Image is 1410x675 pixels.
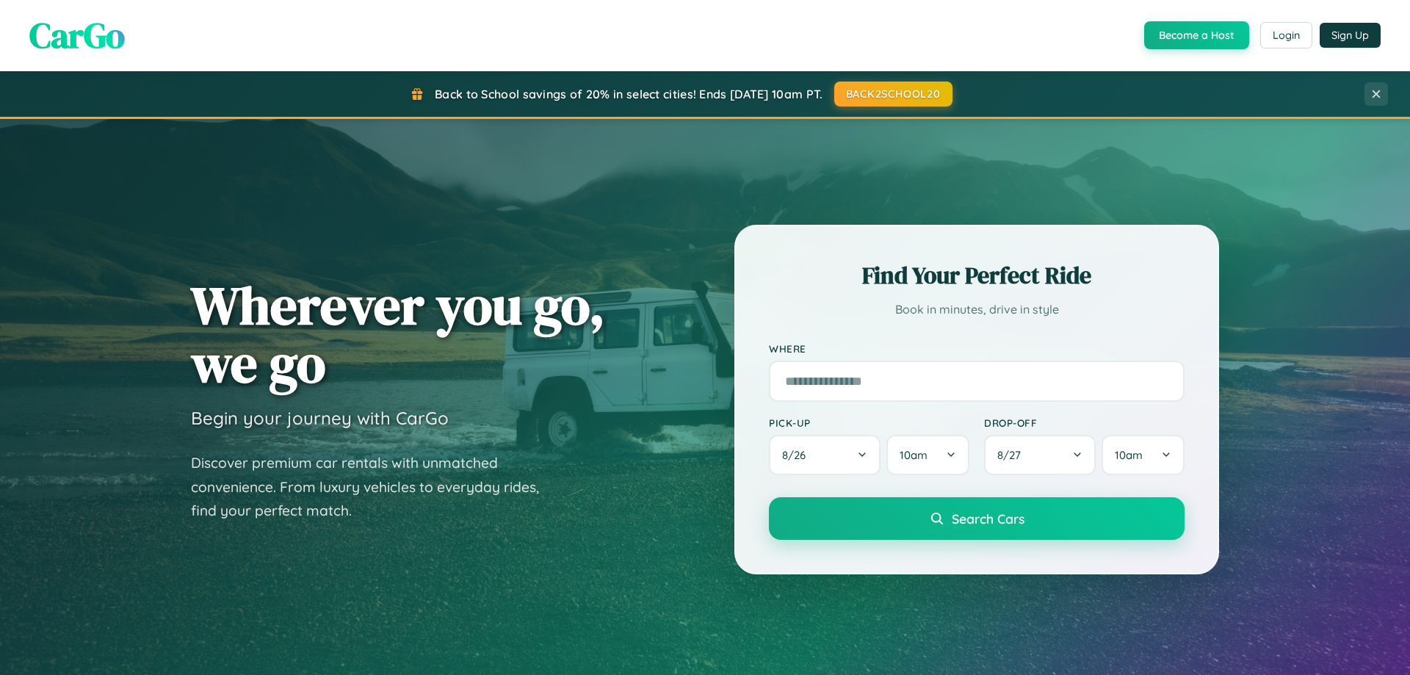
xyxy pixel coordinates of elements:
span: 10am [900,448,928,462]
span: Search Cars [952,510,1024,527]
label: Pick-up [769,416,969,429]
button: 8/26 [769,435,881,475]
span: 8 / 26 [782,448,813,462]
span: 8 / 27 [997,448,1028,462]
label: Drop-off [984,416,1185,429]
p: Book in minutes, drive in style [769,299,1185,320]
p: Discover premium car rentals with unmatched convenience. From luxury vehicles to everyday rides, ... [191,451,558,523]
button: Login [1260,22,1312,48]
button: Become a Host [1144,21,1249,49]
button: Search Cars [769,497,1185,540]
button: BACK2SCHOOL20 [834,82,952,107]
button: 10am [1102,435,1185,475]
button: Sign Up [1320,23,1381,48]
span: Back to School savings of 20% in select cities! Ends [DATE] 10am PT. [435,87,822,101]
h2: Find Your Perfect Ride [769,259,1185,292]
h3: Begin your journey with CarGo [191,407,449,429]
label: Where [769,342,1185,355]
button: 10am [886,435,969,475]
span: CarGo [29,11,125,59]
button: 8/27 [984,435,1096,475]
h1: Wherever you go, we go [191,276,605,392]
span: 10am [1115,448,1143,462]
